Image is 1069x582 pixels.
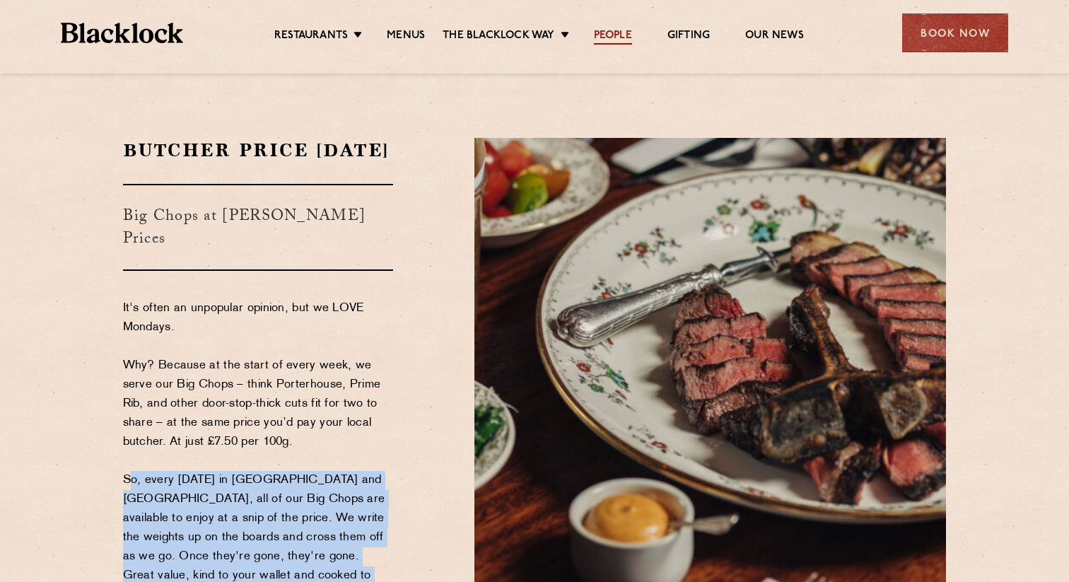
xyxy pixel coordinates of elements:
a: The Blacklock Way [443,29,554,45]
a: Restaurants [274,29,348,45]
a: Menus [387,29,425,45]
img: BL_Textured_Logo-footer-cropped.svg [61,23,183,43]
h3: Big Chops at [PERSON_NAME] Prices [123,184,394,271]
a: Our News [745,29,804,45]
div: Book Now [902,13,1008,52]
h2: Butcher Price [DATE] [123,138,394,163]
a: People [594,29,632,45]
a: Gifting [667,29,710,45]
